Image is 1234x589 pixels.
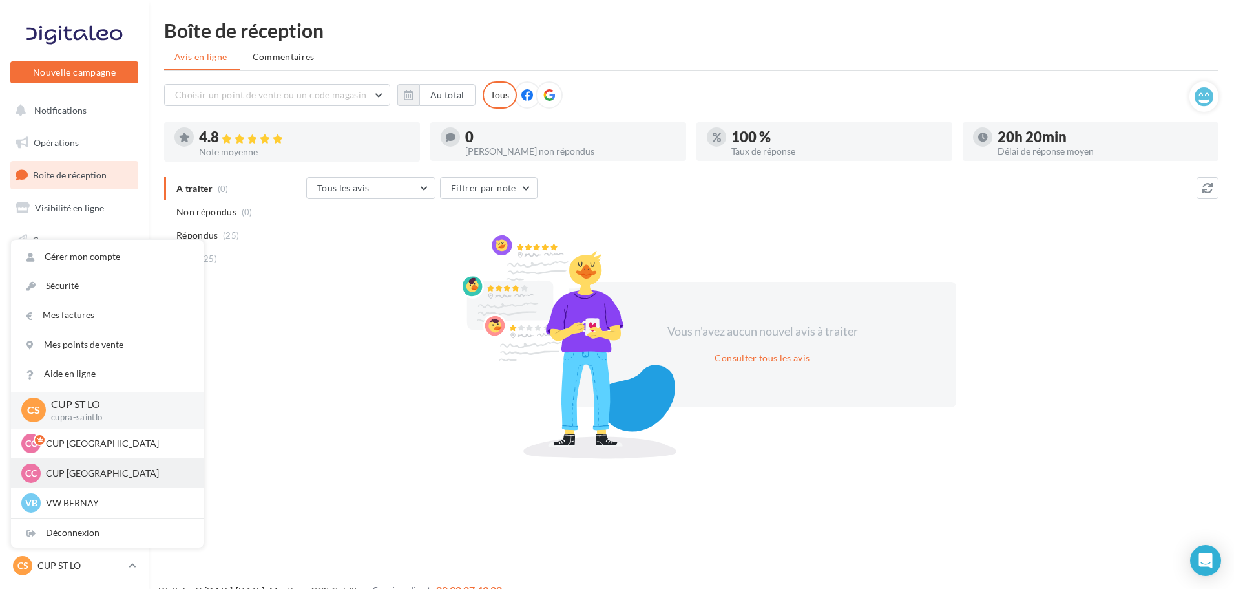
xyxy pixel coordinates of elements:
button: Notifications [8,97,136,124]
p: CUP [GEOGRAPHIC_DATA] [46,467,188,480]
a: Médiathèque [8,291,141,318]
span: Boîte de réception [33,169,107,180]
a: Visibilité en ligne [8,195,141,222]
span: VB [25,497,37,509]
div: Déconnexion [11,519,204,548]
button: Nouvelle campagne [10,61,138,83]
span: Choisir un point de vente ou un code magasin [175,89,366,100]
span: Opérations [34,137,79,148]
p: CUP ST LO [37,559,123,572]
a: Opérations [8,129,141,156]
p: cupra-saintlo [51,412,183,423]
span: (0) [242,207,253,217]
button: Au total [397,84,476,106]
p: CUP ST LO [51,397,183,412]
button: Filtrer par note [440,177,538,199]
p: CUP [GEOGRAPHIC_DATA] [46,437,188,450]
a: Contacts [8,259,141,286]
span: (25) [223,230,239,241]
div: Open Intercom Messenger [1190,545,1221,576]
a: Sécurité [11,272,204,301]
div: Vous n'avez aucun nouvel avis à traiter [651,323,873,340]
span: Non répondus [176,206,236,219]
a: Gérer mon compte [11,242,204,272]
p: VW BERNAY [46,497,188,509]
div: 4.8 [199,130,410,145]
span: Répondus [176,229,218,242]
a: Aide en ligne [11,359,204,389]
div: 0 [465,130,676,144]
span: CS [17,559,28,572]
button: Au total [419,84,476,106]
span: Tous les avis [317,182,370,193]
a: Mes factures [11,301,204,330]
div: Taux de réponse [731,147,942,156]
button: Choisir un point de vente ou un code magasin [164,84,390,106]
a: PLV et print personnalisable [8,355,141,393]
span: Campagnes [32,234,79,245]
a: Boîte de réception [8,161,141,189]
a: CS CUP ST LO [10,553,138,578]
span: Notifications [34,105,87,116]
div: Délai de réponse moyen [998,147,1208,156]
a: Campagnes DataOnDemand [8,398,141,436]
div: 20h 20min [998,130,1208,144]
span: CC [25,467,37,480]
div: [PERSON_NAME] non répondus [465,147,676,156]
div: Note moyenne [199,147,410,156]
a: Calendrier [8,323,141,350]
a: Campagnes [8,227,141,254]
div: Tous [483,81,517,109]
div: 100 % [731,130,942,144]
div: Boîte de réception [164,21,1218,40]
span: (25) [201,253,217,264]
span: CS [27,403,40,418]
button: Tous les avis [306,177,435,199]
span: CC [25,437,37,450]
span: Visibilité en ligne [35,202,104,213]
button: Consulter tous les avis [709,350,815,366]
a: Mes points de vente [11,330,204,359]
span: Commentaires [253,50,315,63]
